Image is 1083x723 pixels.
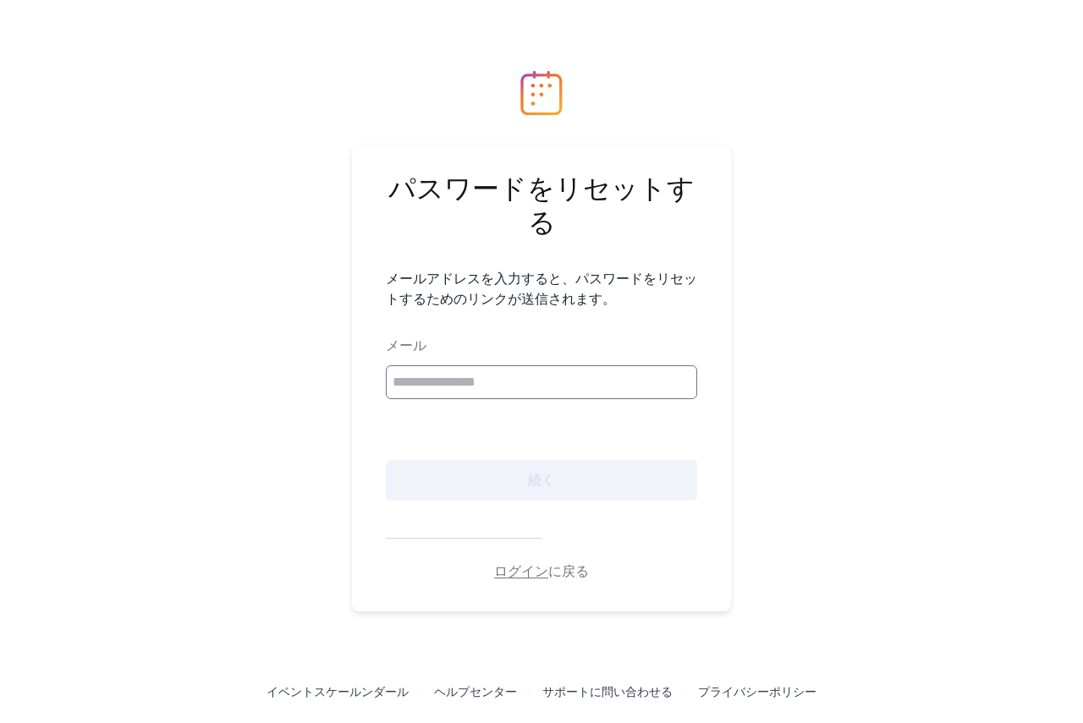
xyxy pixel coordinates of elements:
a: サポートに問い合わせる [542,682,673,703]
a: イベントスケールンダール [267,682,409,703]
a: プライバシーポリシー [698,682,816,703]
font: イベントスケールンダール [267,682,409,704]
font: ヘルプセンター [434,682,517,704]
font: に戻る [548,559,589,585]
font: プライバシーポリシー [698,682,816,704]
img: ロゴ [520,70,563,116]
a: ログイン [494,559,548,585]
a: ヘルプセンター [434,682,517,703]
font: メールアドレスを入力すると、パスワードをリセットするためのリンクが送信されます。 [386,266,697,313]
font: サポートに問い合わせる [542,682,673,704]
font: パスワードをリセットする [388,165,695,250]
font: メール [386,333,426,359]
